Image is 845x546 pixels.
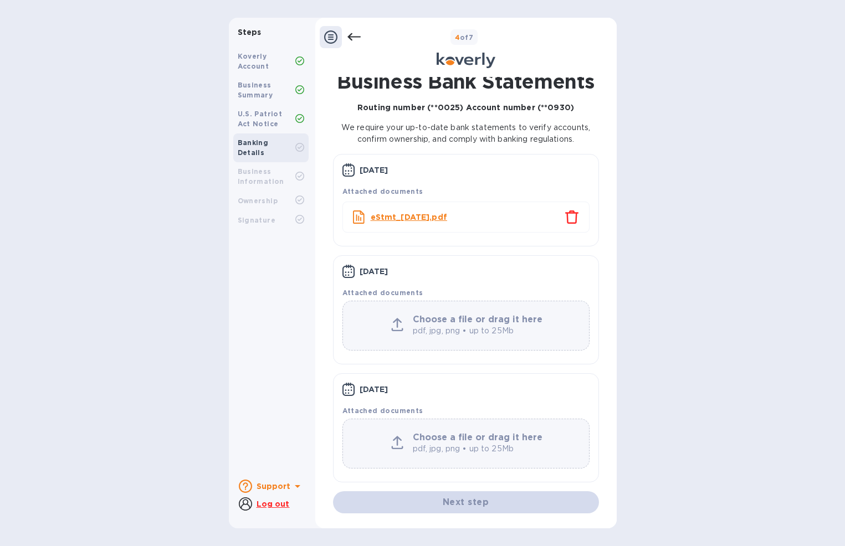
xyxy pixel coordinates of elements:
p: [DATE] [360,164,388,176]
b: Steps [238,28,262,37]
b: Business Summary [238,81,273,99]
p: pdf, jpg, png • up to 25Mb [413,443,546,455]
b: Choose a file or drag it here [413,432,542,442]
b: Ownership [238,197,278,205]
b: Koverly Account [238,52,269,70]
p: pdf, jpg, png • up to 25Mb [413,325,546,337]
h1: Business Bank Statements [333,70,599,93]
b: Attached documents [342,406,423,415]
p: Routing number (**0025) Account number (**0930) [333,102,599,113]
b: Signature [238,216,276,224]
p: [DATE] [360,384,388,395]
b: Choose a file or drag it here [413,314,542,324]
button: close [564,209,580,225]
b: Banking Details [238,138,269,157]
p: We require your up-to-date bank statements to verify accounts, confirm ownership, and comply with... [333,122,599,145]
a: eStmt_[DATE].pdf [371,212,542,223]
b: of 7 [455,33,474,42]
u: Log out [257,499,290,508]
b: U.S. Patriot Act Notice [238,110,283,128]
b: Attached documents [342,187,423,195]
b: Business Information [238,167,284,186]
b: Attached documents [342,289,423,297]
span: 4 [455,33,460,42]
p: [DATE] [360,266,388,277]
b: Support [257,482,291,491]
